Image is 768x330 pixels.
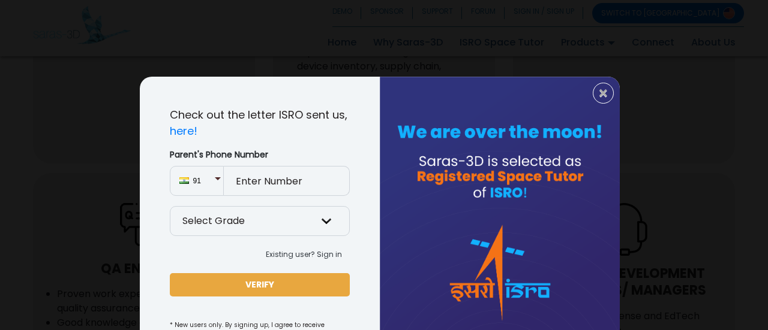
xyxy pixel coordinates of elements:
[170,107,350,139] p: Check out the letter ISRO sent us,
[593,83,614,104] button: Close
[170,149,350,161] label: Parent's Phone Number
[170,123,197,138] a: here!
[170,273,350,296] button: VERIFY
[224,166,350,196] input: Enter Number
[258,246,350,264] button: Existing user? Sign in
[193,175,214,186] span: 91
[598,86,608,101] span: ×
